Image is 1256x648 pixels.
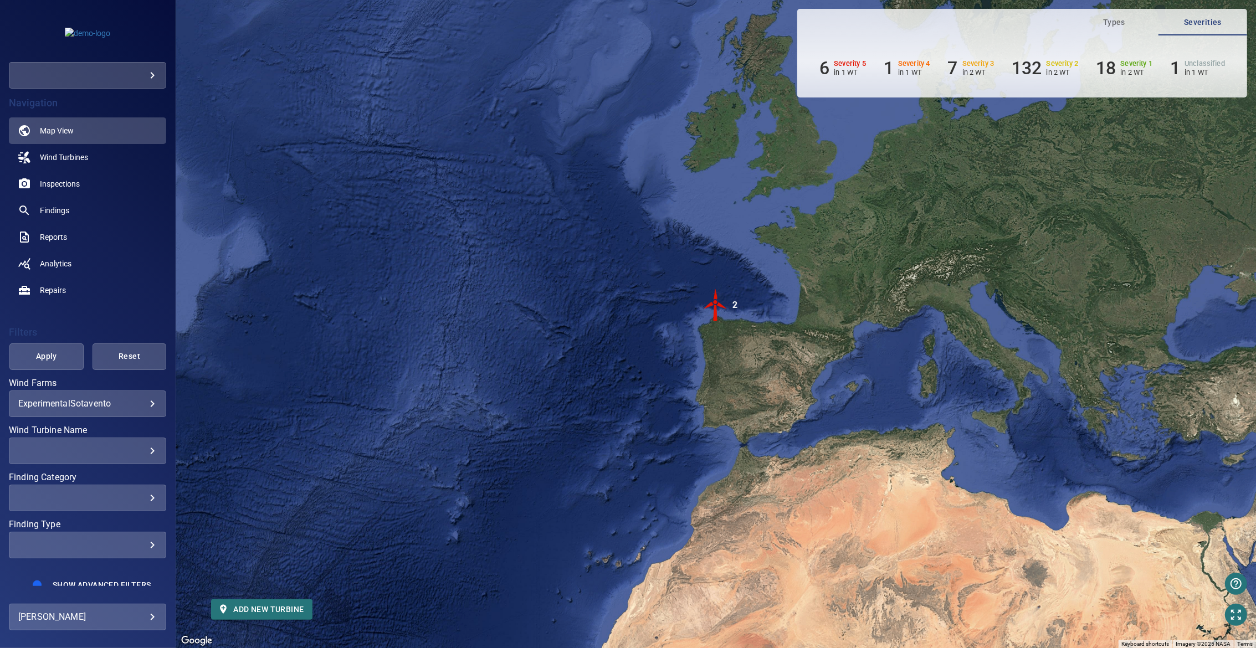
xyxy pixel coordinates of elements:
[1170,58,1225,79] li: Severity Unclassified
[1237,641,1253,647] a: Terms (opens in new tab)
[834,68,866,76] p: in 1 WT
[18,398,157,409] div: ExperimentalSotavento
[1165,16,1240,29] span: Severities
[9,97,166,109] h4: Navigation
[9,62,166,89] div: demo
[9,224,166,250] a: reports noActive
[9,277,166,304] a: repairs noActive
[1121,60,1153,68] h6: Severity 1
[898,68,930,76] p: in 1 WT
[9,250,166,277] a: analytics noActive
[40,232,67,243] span: Reports
[40,285,66,296] span: Repairs
[9,144,166,171] a: windturbines noActive
[93,343,167,370] button: Reset
[884,58,930,79] li: Severity 4
[962,68,994,76] p: in 2 WT
[23,349,70,363] span: Apply
[1096,58,1152,79] li: Severity 1
[1121,640,1169,648] button: Keyboard shortcuts
[898,60,930,68] h6: Severity 4
[53,580,151,589] span: Show Advanced Filters
[9,485,166,511] div: Finding Category
[732,289,737,322] div: 2
[9,171,166,197] a: inspections noActive
[9,438,166,464] div: Wind Turbine Name
[211,599,312,620] button: Add new turbine
[9,520,166,529] label: Finding Type
[1170,58,1180,79] h6: 1
[178,634,215,648] img: Google
[1185,60,1225,68] h6: Unclassified
[9,426,166,435] label: Wind Turbine Name
[9,343,84,370] button: Apply
[1047,68,1079,76] p: in 2 WT
[948,58,994,79] li: Severity 3
[106,349,153,363] span: Reset
[1012,58,1078,79] li: Severity 2
[40,178,80,189] span: Inspections
[9,379,166,388] label: Wind Farms
[1096,58,1116,79] h6: 18
[9,327,166,338] h4: Filters
[962,60,994,68] h6: Severity 3
[9,390,166,417] div: Wind Farms
[834,60,866,68] h6: Severity 5
[699,289,732,322] img: windFarmIconCat5.svg
[1121,68,1153,76] p: in 2 WT
[18,608,157,626] div: [PERSON_NAME]
[1185,68,1225,76] p: in 1 WT
[40,125,74,136] span: Map View
[40,152,88,163] span: Wind Turbines
[948,58,958,79] h6: 7
[65,28,110,39] img: demo-logo
[1176,641,1231,647] span: Imagery ©2025 NASA
[178,634,215,648] a: Open this area in Google Maps (opens a new window)
[1012,58,1042,79] h6: 132
[9,117,166,144] a: map active
[819,58,829,79] h6: 6
[819,58,866,79] li: Severity 5
[9,473,166,482] label: Finding Category
[884,58,894,79] h6: 1
[1047,60,1079,68] h6: Severity 2
[9,532,166,558] div: Finding Type
[40,205,69,216] span: Findings
[46,576,157,594] button: Show Advanced Filters
[220,603,304,616] span: Add new turbine
[40,258,71,269] span: Analytics
[699,289,732,323] gmp-advanced-marker: 2
[1076,16,1152,29] span: Types
[9,197,166,224] a: findings noActive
